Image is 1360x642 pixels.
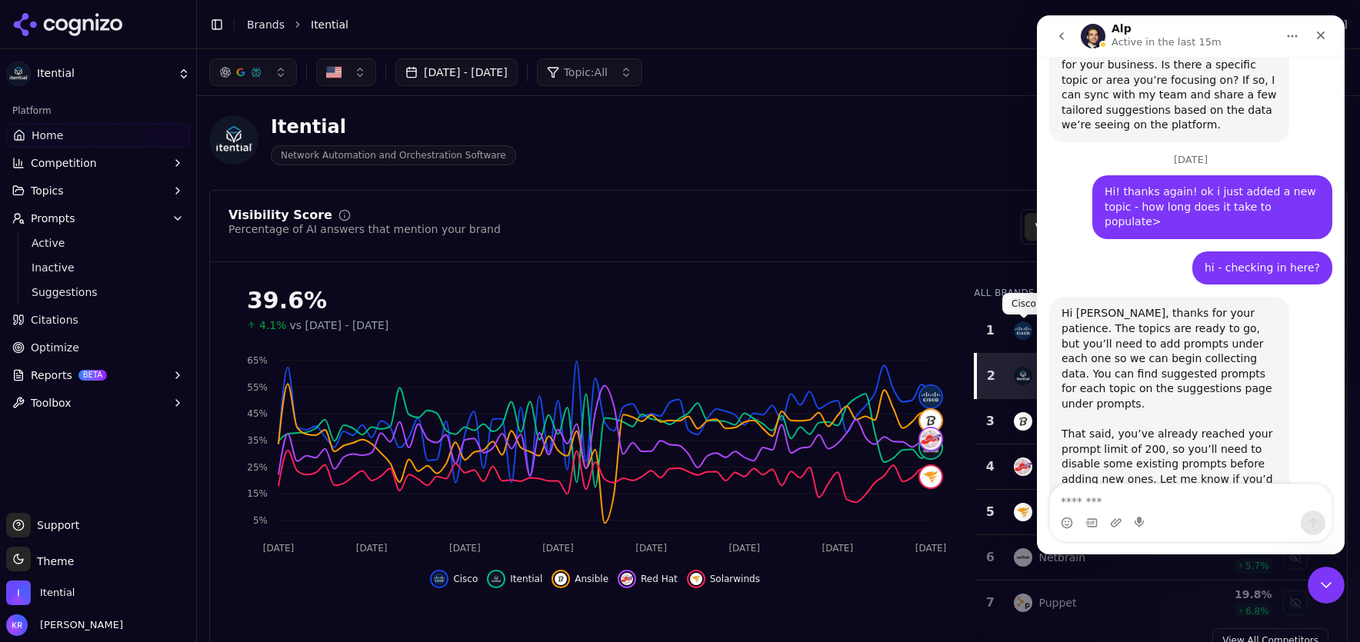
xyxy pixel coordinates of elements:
button: Competition [6,151,190,175]
button: [DATE] - [DATE] [395,58,518,86]
button: Hide itential data [487,570,542,588]
tr: 1ciscoCisco44.2%17.5%Hide cisco data [975,308,1316,354]
span: 5.7 % [1245,560,1269,572]
span: Ansible [575,573,608,585]
img: Itential [6,62,31,86]
tr: 4red hatRed Hat33.0%11.1%Hide red hat data [975,444,1316,490]
tr: 3ansibleAnsible37.1%6.6%Hide ansible data [975,399,1316,444]
div: Platform [6,98,190,123]
img: Itential [6,580,31,605]
img: red hat [1014,457,1032,476]
div: 5 [982,503,998,521]
span: Prompts [31,211,75,226]
span: Itential [311,17,348,32]
div: All Brands [974,287,1316,299]
button: Open user button [6,614,123,636]
tspan: [DATE] [635,543,667,554]
img: Itential [209,115,258,165]
img: netbrain [1014,548,1032,567]
a: Optimize [6,335,190,360]
button: Show puppet data [1283,590,1308,615]
img: ansible [555,573,567,585]
tr: 7puppetPuppet19.8%6.8%Show puppet data [975,580,1316,626]
img: solarwinds [1014,503,1032,521]
tspan: 5% [253,515,268,526]
img: cisco [433,573,445,585]
tspan: [DATE] [263,543,295,554]
span: Network Automation and Orchestration Software [271,145,516,165]
button: ReportsBETA [6,363,190,388]
span: Suggestions [32,284,165,300]
div: 39.6% [247,287,943,314]
img: cisco [920,386,942,407]
img: solarwinds [690,573,702,585]
img: itential [490,573,502,585]
img: ansible [1014,412,1032,431]
span: 6.8 % [1245,605,1269,617]
div: Percentage of AI answers that mention your brand [228,221,501,237]
button: Toolbox [6,391,190,415]
tspan: 45% [247,408,268,419]
span: Competition [31,155,97,171]
div: Puppet [1038,595,1076,610]
div: 6 [982,548,998,567]
button: Hide solarwinds data [687,570,760,588]
span: Citations [31,312,78,328]
button: Topics [6,178,190,203]
button: Hide cisco data [430,570,478,588]
a: Home [6,123,190,148]
tspan: 65% [247,355,268,366]
img: solarwinds [920,466,942,487]
button: Visibility Score [1025,213,1125,241]
div: 19.8 % [1184,587,1272,602]
span: Red Hat [641,573,678,585]
span: Inactive [32,260,165,275]
a: Inactive [25,257,172,278]
tspan: [DATE] [728,543,760,554]
div: Netbrain [1038,550,1085,565]
div: Visibility Score [228,209,332,221]
tspan: [DATE] [542,543,574,554]
button: Hide ansible data [552,570,608,588]
img: ansible [920,410,942,431]
tspan: [DATE] [822,543,854,554]
div: 1 [982,321,998,340]
span: Itential [40,586,75,600]
div: 2 [983,367,998,385]
div: 7 [982,594,998,612]
tr: 6netbrainNetbrain20.5%5.7%Show netbrain data [975,535,1316,580]
tspan: 25% [247,462,268,473]
img: cisco [1014,321,1032,340]
span: Active [32,235,165,251]
span: vs [DATE] - [DATE] [290,318,389,333]
iframe: To enrich screen reader interactions, please activate Accessibility in Grammarly extension settings [1037,15,1345,554]
span: Itential [510,573,542,585]
tspan: 35% [247,435,268,446]
img: red hat [621,573,633,585]
button: Prompts [6,206,190,231]
button: Hide red hat data [618,570,678,588]
span: Optimize [31,340,79,355]
p: Cisco [1012,298,1036,310]
tspan: 15% [247,488,268,499]
a: Citations [6,308,190,332]
span: Support [31,517,79,533]
span: Home [32,128,63,143]
span: Toolbox [31,395,72,411]
tr: 2itentialItential39.6%4.1%Hide itential data [975,354,1316,399]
